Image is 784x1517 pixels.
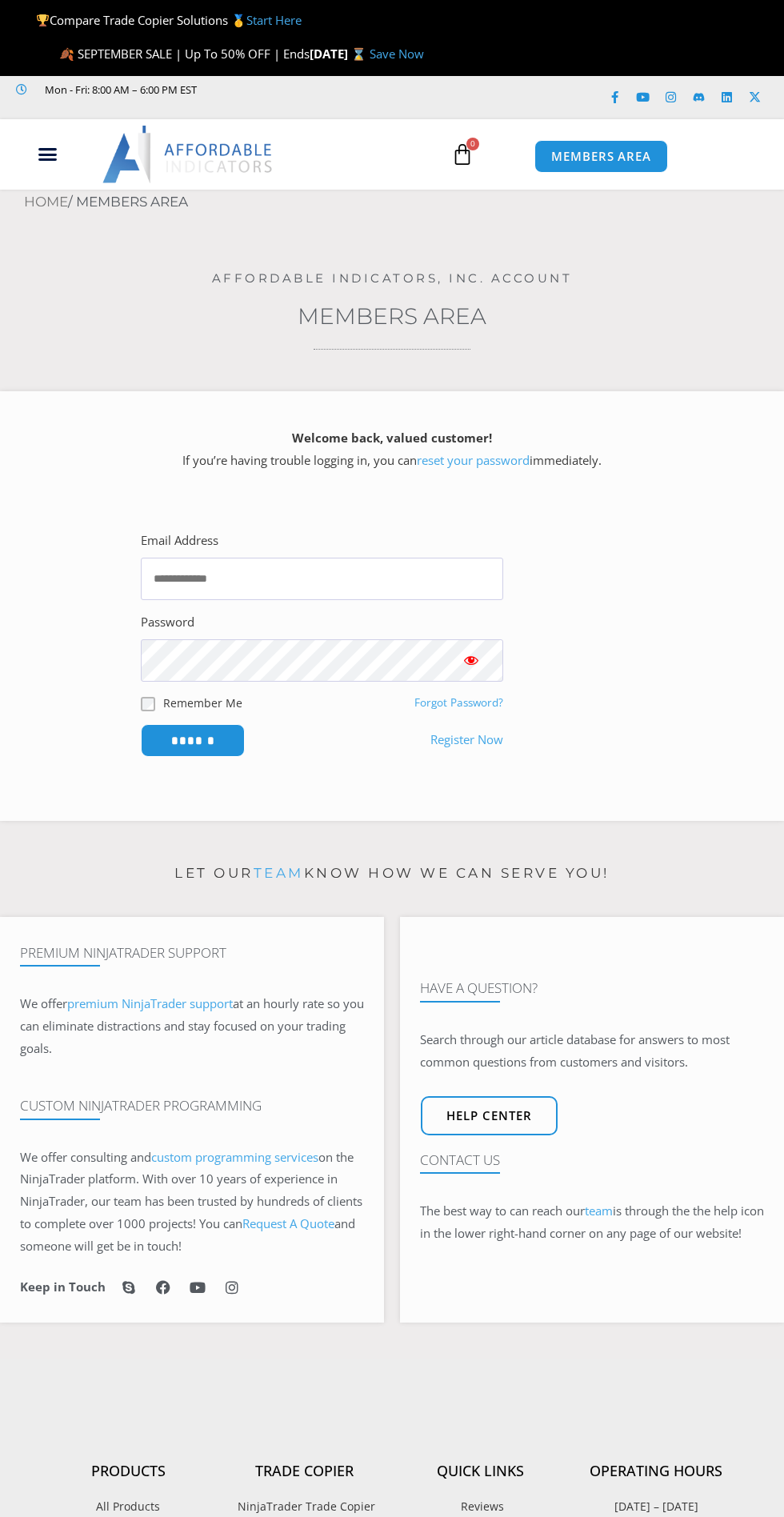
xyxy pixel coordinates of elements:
[9,139,86,170] div: Menu Toggle
[417,452,530,468] a: reset your password
[20,995,67,1011] span: We offer
[534,140,668,173] a: MEMBERS AREA
[141,611,194,634] label: Password
[28,427,756,472] p: If you’re having trouble logging in, you can immediately.
[551,150,651,162] span: MEMBERS AREA
[20,1279,106,1295] h6: Keep in Touch
[40,1463,216,1480] h4: Products
[212,270,573,286] a: Affordable Indicators, Inc. Account
[16,99,256,115] iframe: Customer reviews powered by Trustpilot
[67,995,233,1011] a: premium NinjaTrader support
[292,430,492,446] strong: Welcome back, valued customer!
[466,138,479,150] span: 0
[246,12,302,28] a: Start Here
[392,1463,568,1480] h4: Quick Links
[20,1098,364,1114] h4: Custom NinjaTrader Programming
[102,126,274,183] img: LogoAI | Affordable Indicators – NinjaTrader
[298,302,486,330] a: Members Area
[40,1496,216,1517] a: All Products
[24,194,68,210] a: Home
[414,695,503,710] a: Forgot Password?
[37,14,49,26] img: 🏆
[20,1149,318,1165] span: We offer consulting and
[392,1496,568,1517] a: Reviews
[420,1029,764,1074] p: Search through our article database for answers to most common questions from customers and visit...
[446,1110,532,1122] span: Help center
[427,131,498,178] a: 0
[585,1203,613,1219] a: team
[36,12,302,28] span: Compare Trade Copier Solutions 🥇
[254,865,304,881] a: team
[370,46,424,62] a: Save Now
[310,46,370,62] strong: [DATE] ⌛
[216,1463,392,1480] h4: Trade Copier
[24,190,784,215] nav: Breadcrumb
[20,1149,362,1254] span: on the NinjaTrader platform. With over 10 years of experience in NinjaTrader, our team has been t...
[420,980,764,996] h4: Have A Question?
[420,1200,764,1245] p: The best way to can reach our is through the the help icon in the lower right-hand corner on any ...
[216,1496,392,1517] a: NinjaTrader Trade Copier
[568,1463,744,1480] h4: Operating Hours
[151,1149,318,1165] a: custom programming services
[96,1496,160,1517] span: All Products
[20,945,364,961] h4: Premium NinjaTrader Support
[234,1496,375,1517] span: NinjaTrader Trade Copier
[141,530,218,552] label: Email Address
[20,995,364,1056] span: at an hourly rate so you can eliminate distractions and stay focused on your trading goals.
[568,1496,744,1517] p: [DATE] – [DATE]
[439,639,503,682] button: Show password
[41,80,197,99] span: Mon - Fri: 8:00 AM – 6:00 PM EST
[59,46,310,62] span: 🍂 SEPTEMBER SALE | Up To 50% OFF | Ends
[242,1215,334,1231] a: Request A Quote
[430,729,503,751] a: Register Now
[421,1096,558,1135] a: Help center
[457,1496,504,1517] span: Reviews
[420,1152,764,1168] h4: Contact Us
[163,694,242,711] label: Remember Me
